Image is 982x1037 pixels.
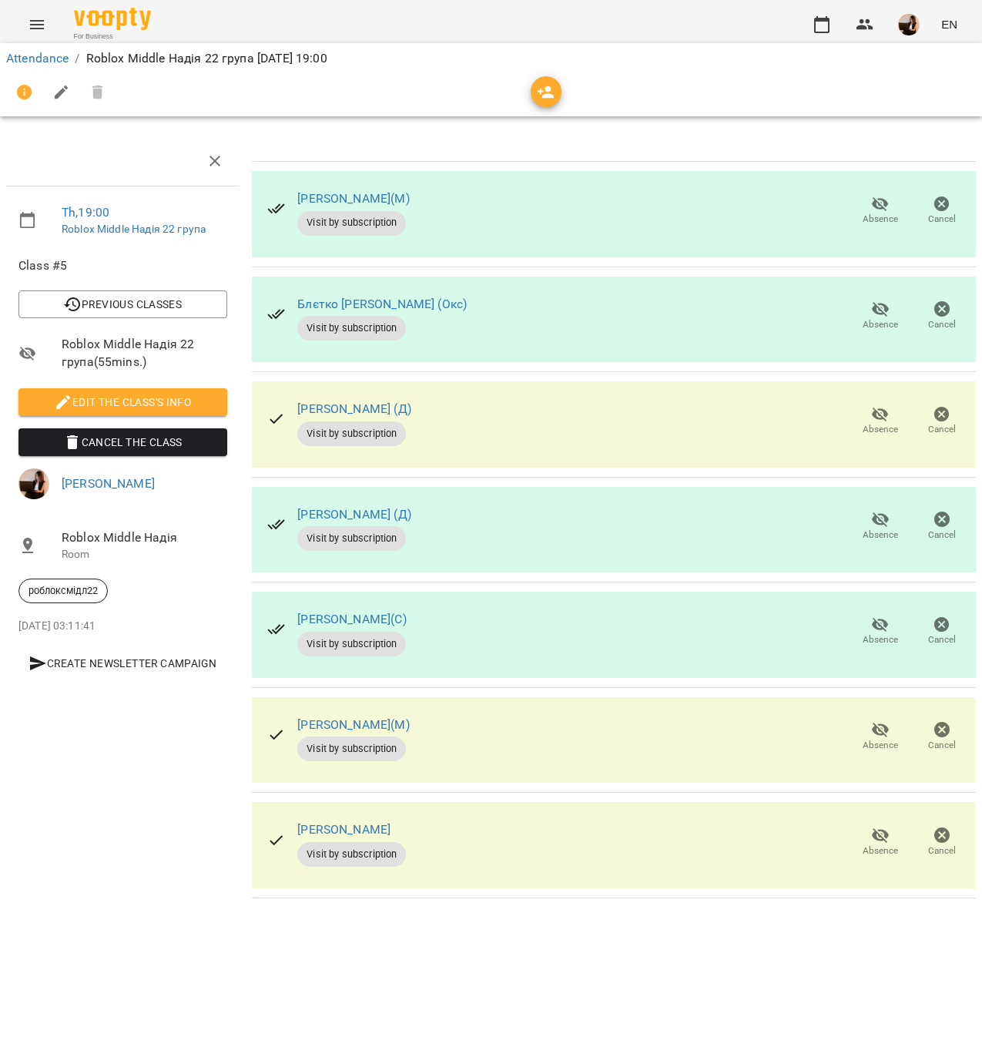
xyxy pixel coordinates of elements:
span: EN [941,16,957,32]
a: Th , 19:00 [62,205,109,220]
button: Cancel [911,294,973,337]
span: Cancel the class [31,433,215,451]
p: [DATE] 03:11:41 [18,619,227,634]
span: Cancel [928,318,956,331]
span: Absence [863,529,898,542]
div: роблоксмідл22 [18,579,108,603]
span: Cancel [928,529,956,542]
a: Блєтко [PERSON_NAME] (Окс) [297,297,467,311]
span: Cancel [928,844,956,857]
a: [PERSON_NAME] (Д) [297,401,411,416]
button: Absence [850,505,911,549]
a: [PERSON_NAME](М) [297,717,409,732]
span: Absence [863,633,898,646]
span: Absence [863,318,898,331]
span: Visit by subscription [297,742,406,756]
a: [PERSON_NAME](С) [297,612,406,626]
a: [PERSON_NAME] (Д) [297,507,411,522]
span: Visit by subscription [297,637,406,651]
button: Absence [850,610,911,653]
span: Visit by subscription [297,216,406,230]
a: [PERSON_NAME] [62,476,155,491]
button: Cancel [911,505,973,549]
p: Roblox Middle Надія 22 група [DATE] 19:00 [86,49,327,68]
a: [PERSON_NAME] [297,822,390,837]
button: Cancel [911,400,973,443]
p: Room [62,547,227,562]
button: EN [935,10,964,39]
button: Previous Classes [18,290,227,318]
button: Absence [850,400,911,443]
button: Menu [18,6,55,43]
img: Voopty Logo [74,8,151,30]
img: f1c8304d7b699b11ef2dd1d838014dff.jpg [18,468,49,499]
span: Edit the class's Info [31,393,215,411]
span: роблоксмідл22 [19,584,107,598]
a: [PERSON_NAME](М) [297,191,409,206]
nav: breadcrumb [6,49,976,68]
span: Cancel [928,423,956,436]
button: Cancel [911,821,973,864]
span: Visit by subscription [297,427,406,441]
button: Cancel [911,716,973,759]
button: Absence [850,716,911,759]
span: Roblox Middle Надія [62,529,227,547]
li: / [75,49,79,68]
span: Absence [863,213,898,226]
span: Previous Classes [31,295,215,314]
span: Visit by subscription [297,847,406,861]
span: Class #5 [18,257,227,275]
span: Roblox Middle Надія 22 група ( 55 mins. ) [62,335,227,371]
button: Cancel [911,610,973,653]
button: Absence [850,821,911,864]
a: Roblox Middle Надія 22 група [62,223,206,235]
button: Absence [850,294,911,337]
span: Create Newsletter Campaign [25,654,221,673]
button: Create Newsletter Campaign [18,649,227,677]
span: For Business [74,32,151,42]
button: Absence [850,190,911,233]
span: Visit by subscription [297,321,406,335]
span: Cancel [928,633,956,646]
span: Absence [863,739,898,752]
span: Cancel [928,213,956,226]
span: Cancel [928,739,956,752]
span: Visit by subscription [297,532,406,545]
span: Absence [863,423,898,436]
a: Attendance [6,51,69,65]
span: Absence [863,844,898,857]
button: Edit the class's Info [18,388,227,416]
button: Cancel [911,190,973,233]
button: Cancel the class [18,428,227,456]
img: f1c8304d7b699b11ef2dd1d838014dff.jpg [898,14,920,35]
